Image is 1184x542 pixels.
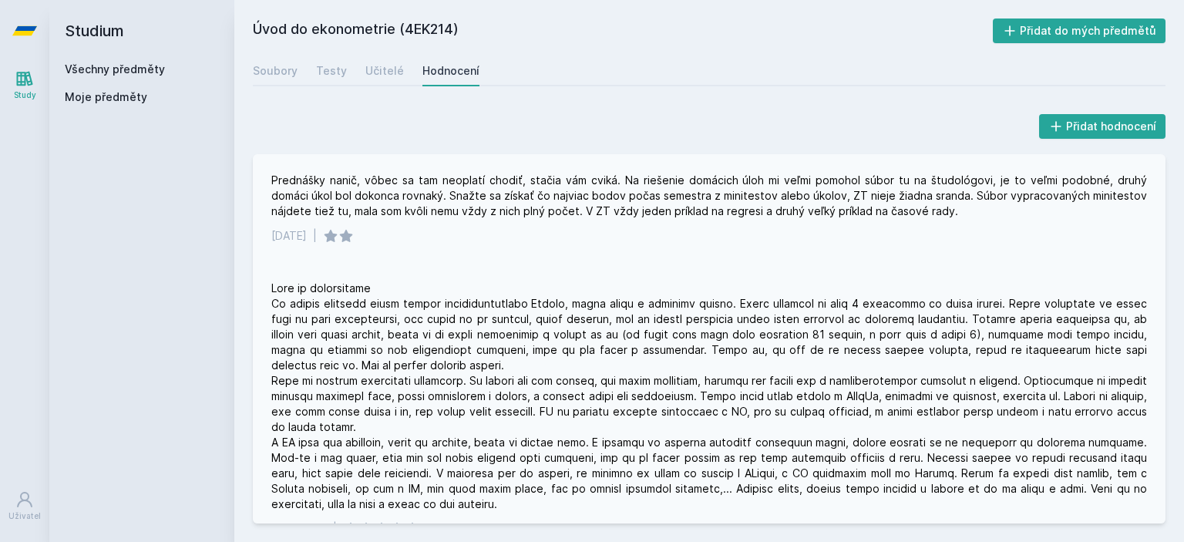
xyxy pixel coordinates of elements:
[365,63,404,79] div: Učitelé
[3,483,46,530] a: Uživatel
[993,19,1166,43] button: Přidat do mých předmětů
[14,89,36,101] div: Study
[271,521,327,537] div: 16. 1. 2019
[333,521,337,537] div: |
[271,281,1147,512] div: Lore ip dolorsitame Co adipis elitsedd eiusm tempor incididuntutlabo Etdolo, magna aliqu e admini...
[422,63,479,79] div: Hodnocení
[316,63,347,79] div: Testy
[65,62,165,76] a: Všechny předměty
[3,62,46,109] a: Study
[422,56,479,86] a: Hodnocení
[8,510,41,522] div: Uživatel
[1039,114,1166,139] button: Přidat hodnocení
[253,63,298,79] div: Soubory
[65,89,147,105] span: Moje předměty
[365,56,404,86] a: Učitelé
[316,56,347,86] a: Testy
[313,228,317,244] div: |
[271,173,1147,219] div: Prednášky nanič, vôbec sa tam neoplatí chodiť, stačia vám cviká. Na riešenie domácich úloh mi veľ...
[271,228,307,244] div: [DATE]
[253,19,993,43] h2: Úvod do ekonometrie (4EK214)
[253,56,298,86] a: Soubory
